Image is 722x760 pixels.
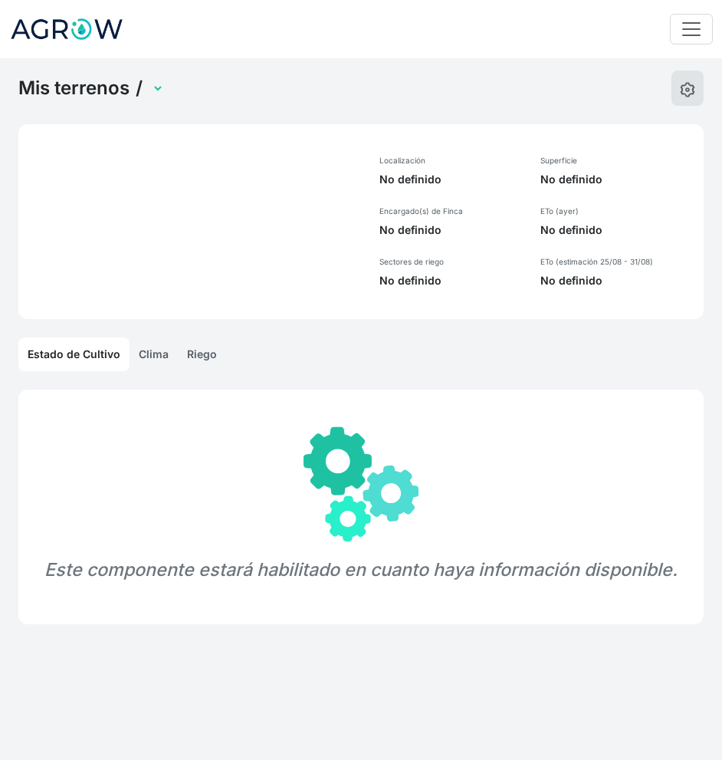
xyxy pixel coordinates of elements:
[540,155,692,166] p: Superficie
[44,559,678,581] em: Este componente estará habilitado en cuanto haya información disponible.
[379,256,522,267] p: Sectores de riego
[379,206,522,216] p: Encargado(s) de Finca
[149,77,164,100] select: Land Selector
[178,337,226,371] a: Riego
[379,155,522,166] p: Localización
[540,222,692,238] p: No definido
[379,273,522,288] p: No definido
[540,256,692,267] p: ETo (estimación 25/08 - 31/08)
[540,206,692,216] p: ETo (ayer)
[9,10,124,48] img: Logo
[18,337,130,371] a: Estado de Cultivo
[18,77,130,100] a: Mis terrenos
[379,222,522,238] p: No definido
[680,82,695,97] img: edit
[540,172,692,187] p: No definido
[670,14,713,44] button: Toggle navigation
[130,337,178,371] a: Clima
[304,426,418,541] img: gears.svg
[540,273,692,288] p: No definido
[379,172,522,187] p: No definido
[136,77,143,100] span: /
